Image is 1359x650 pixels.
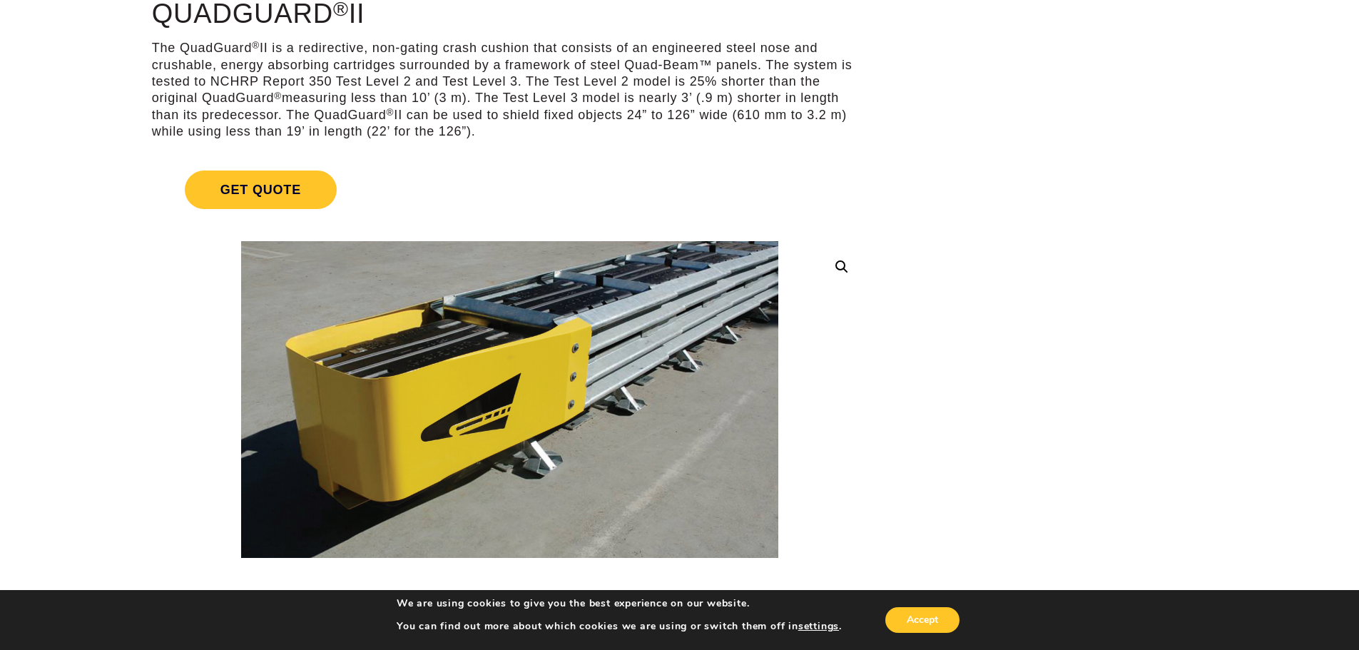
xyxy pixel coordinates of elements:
[387,107,395,118] sup: ®
[152,40,867,140] p: The QuadGuard II is a redirective, non-gating crash cushion that consists of an engineered steel ...
[252,40,260,51] sup: ®
[185,171,337,209] span: Get Quote
[885,607,960,633] button: Accept
[798,620,839,633] button: settings
[397,620,842,633] p: You can find out more about which cookies we are using or switch them off in .
[274,91,282,101] sup: ®
[397,597,842,610] p: We are using cookies to give you the best experience on our website.
[152,153,867,226] a: Get Quote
